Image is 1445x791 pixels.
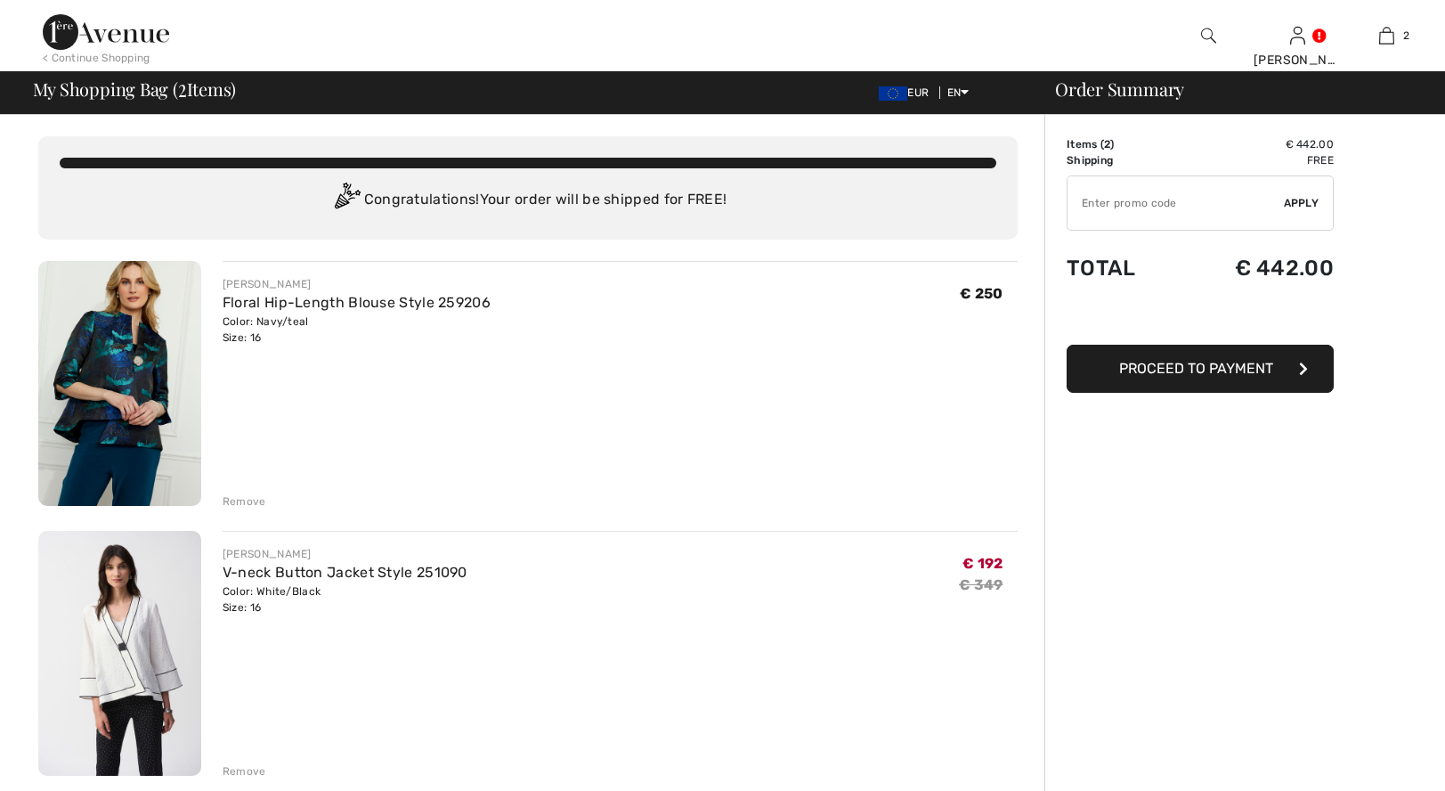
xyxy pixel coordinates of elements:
[43,50,150,66] div: < Continue Shopping
[962,555,1003,572] span: € 192
[1254,51,1341,69] div: [PERSON_NAME]
[1176,238,1334,298] td: € 442.00
[1403,28,1409,44] span: 2
[38,531,201,776] img: V-neck Button Jacket Style 251090
[178,76,187,99] span: 2
[223,294,491,311] a: Floral Hip-Length Blouse Style 259206
[1067,238,1176,298] td: Total
[223,276,491,292] div: [PERSON_NAME]
[960,285,1003,302] span: € 250
[223,314,491,346] div: Color: Navy/teal Size: 16
[1379,25,1394,46] img: My Bag
[1067,152,1176,168] td: Shipping
[43,14,169,50] img: 1ère Avenue
[223,493,266,510] div: Remove
[1119,360,1273,377] span: Proceed to Payment
[1104,138,1110,151] span: 2
[1034,80,1434,98] div: Order Summary
[947,86,970,99] span: EN
[1201,25,1216,46] img: search the website
[223,546,467,562] div: [PERSON_NAME]
[1068,176,1284,230] input: Promo code
[1290,25,1305,46] img: My Info
[329,183,364,218] img: Congratulation2.svg
[1284,195,1319,211] span: Apply
[1176,152,1334,168] td: Free
[223,564,467,581] a: V-neck Button Jacket Style 251090
[1343,25,1430,46] a: 2
[223,583,467,616] div: Color: White/Black Size: 16
[1067,345,1334,393] button: Proceed to Payment
[879,86,907,101] img: Euro
[959,576,1003,593] s: € 349
[879,86,936,99] span: EUR
[1290,27,1305,44] a: Sign In
[1067,298,1334,338] iframe: PayPal
[223,763,266,779] div: Remove
[38,261,201,506] img: Floral Hip-Length Blouse Style 259206
[1067,136,1176,152] td: Items ( )
[60,183,996,218] div: Congratulations! Your order will be shipped for FREE!
[33,80,237,98] span: My Shopping Bag ( Items)
[1176,136,1334,152] td: € 442.00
